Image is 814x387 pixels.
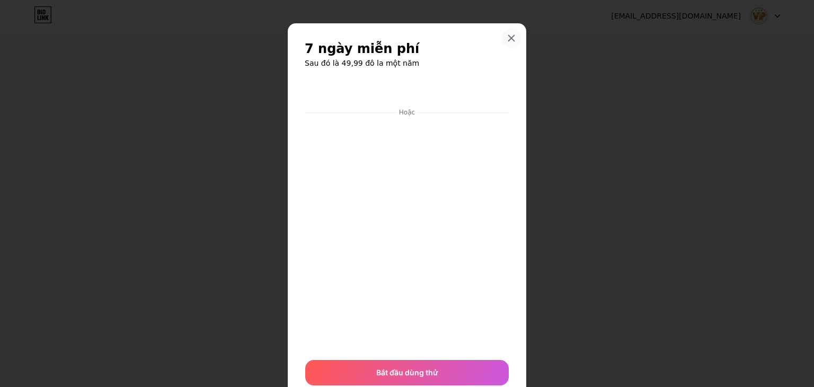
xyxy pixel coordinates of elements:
[305,59,419,67] font: Sau đó là 49,99 đô la một năm
[305,80,509,105] iframe: Secure payment button frame
[399,109,415,116] font: Hoặc
[305,41,419,56] font: 7 ngày miễn phí
[376,368,438,377] font: Bắt đầu dùng thử
[303,118,511,349] iframe: Secure payment input frame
